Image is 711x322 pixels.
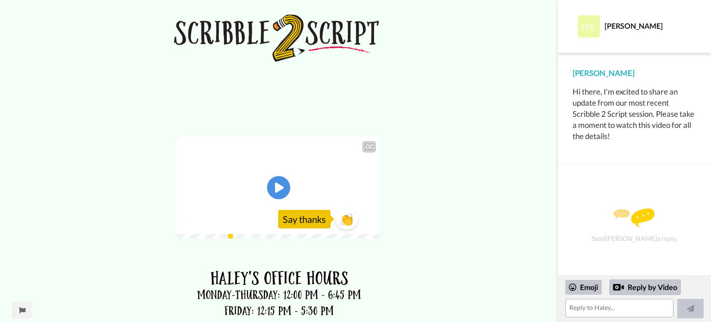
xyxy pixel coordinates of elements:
[573,68,696,79] div: [PERSON_NAME]
[183,215,200,227] span: 0:00
[201,215,205,227] span: /
[335,212,358,227] span: 👏
[573,86,696,142] div: Hi there, I'm excited to share an update from our most recent Scribble 2 Script session. Please t...
[605,21,696,30] div: [PERSON_NAME]
[260,81,297,118] img: 8de2dd80-dd54-40f0-8c8c-eaa52289bb83
[363,216,372,226] img: Full screen
[613,282,624,293] div: Reply by Video
[578,15,600,38] img: Profile Image
[335,208,358,229] button: 👏
[278,210,331,228] div: Say thanks
[565,280,602,295] div: Emoji
[609,279,681,295] div: Reply by Video
[363,142,375,152] div: CC
[570,181,699,271] div: Send [PERSON_NAME] a reply.
[614,208,655,227] img: message.svg
[206,215,223,227] span: 3:13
